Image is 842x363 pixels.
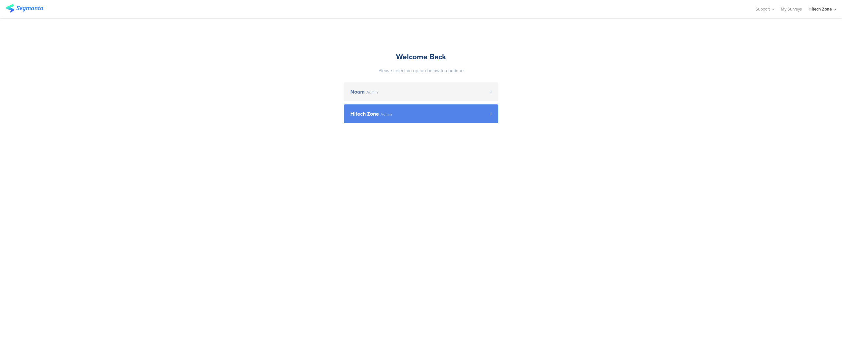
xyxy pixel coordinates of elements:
[344,82,498,101] a: Noam Admin
[344,67,498,74] div: Please select an option below to continue
[381,112,392,116] span: Admin
[808,6,832,12] div: Hitech Zone
[350,111,379,117] span: Hitech Zone
[344,104,498,123] a: Hitech Zone Admin
[6,4,43,13] img: segmanta logo
[344,51,498,62] div: Welcome Back
[350,89,365,95] span: Noam
[755,6,770,12] span: Support
[366,90,378,94] span: Admin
